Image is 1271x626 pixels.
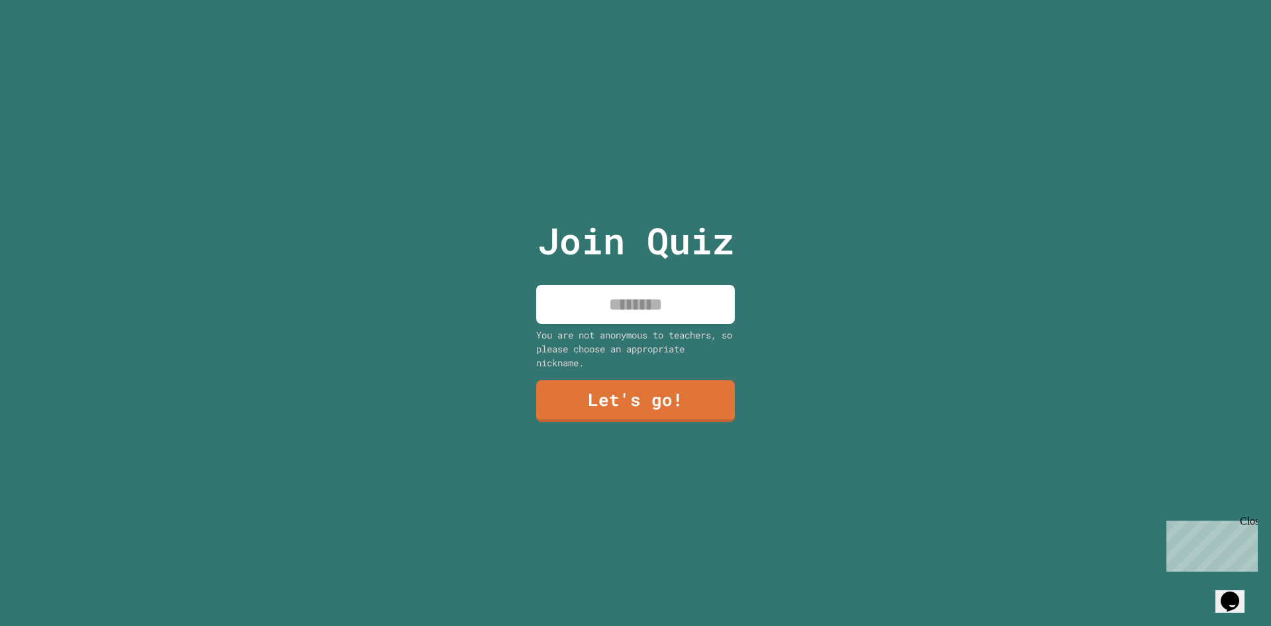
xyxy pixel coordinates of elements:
[1215,573,1258,613] iframe: chat widget
[1161,515,1258,572] iframe: chat widget
[5,5,91,84] div: Chat with us now!Close
[538,213,734,268] p: Join Quiz
[536,380,735,422] a: Let's go!
[536,328,735,370] div: You are not anonymous to teachers, so please choose an appropriate nickname.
